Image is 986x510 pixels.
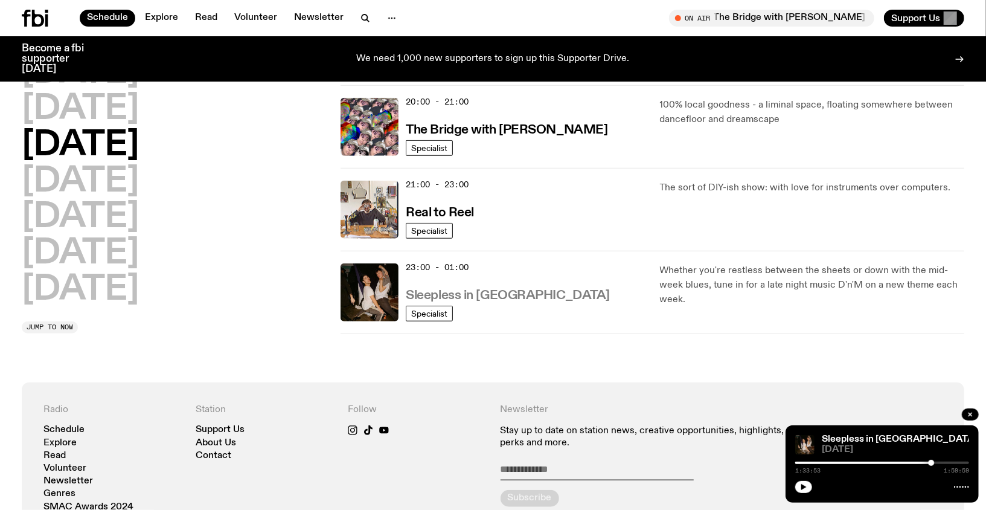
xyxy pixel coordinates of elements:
span: 21:00 - 23:00 [406,179,469,190]
a: Schedule [80,10,135,27]
a: Specialist [406,140,453,156]
a: Genres [43,489,75,499]
a: Volunteer [43,464,86,473]
p: Whether you're restless between the sheets or down with the mid-week blues, tune in for a late ni... [660,263,964,307]
a: Newsletter [43,477,93,486]
button: Jump to now [22,321,78,334]
span: 1:59:59 [944,468,969,474]
span: 20:00 - 21:00 [406,96,469,108]
span: 1:33:53 [795,468,821,474]
a: The Bridge with [PERSON_NAME] [406,121,607,137]
a: Explore [138,10,185,27]
p: Stay up to date on station news, creative opportunities, highlights, perks and more. [501,425,790,448]
a: Sleepless in [GEOGRAPHIC_DATA] [406,287,610,302]
h4: Follow [348,404,485,416]
a: Contact [196,451,231,460]
a: Real to Reel [406,204,474,219]
img: Marcus Whale is on the left, bent to his knees and arching back with a gleeful look his face He i... [341,263,399,321]
img: Jasper Craig Adams holds a vintage camera to his eye, obscuring his face. He is wearing a grey ju... [341,181,399,239]
span: Specialist [411,143,447,152]
a: Schedule [43,425,85,434]
a: Volunteer [227,10,284,27]
h4: Newsletter [501,404,790,416]
h4: Station [196,404,333,416]
a: About Us [196,439,236,448]
button: On AirThe Bridge with [PERSON_NAME] [669,10,874,27]
span: 23:00 - 01:00 [406,262,469,273]
a: Specialist [406,306,453,321]
p: We need 1,000 new supporters to sign up this Supporter Drive. [357,54,630,65]
button: [DATE] [22,129,139,163]
a: Newsletter [287,10,351,27]
span: Specialist [411,309,447,318]
p: The sort of DIY-ish show: with love for instruments over computers. [660,181,964,195]
span: [DATE] [822,445,969,454]
button: [DATE] [22,201,139,235]
button: Support Us [884,10,964,27]
h3: Become a fbi supporter [DATE] [22,44,99,74]
button: [DATE] [22,165,139,199]
h4: Radio [43,404,181,416]
button: [DATE] [22,92,139,126]
span: Jump to now [27,324,73,331]
h3: The Bridge with [PERSON_NAME] [406,124,607,137]
button: Subscribe [501,490,559,507]
h3: Sleepless in [GEOGRAPHIC_DATA] [406,289,610,302]
img: Marcus Whale is on the left, bent to his knees and arching back with a gleeful look his face He i... [795,435,815,454]
button: [DATE] [22,273,139,307]
a: Specialist [406,223,453,239]
a: Read [43,451,66,460]
a: Support Us [196,425,245,434]
span: Support Us [891,13,940,24]
a: Read [188,10,225,27]
span: Specialist [411,226,447,235]
a: Sleepless in [GEOGRAPHIC_DATA] [822,434,977,444]
h3: Real to Reel [406,207,474,219]
button: [DATE] [22,237,139,271]
a: Explore [43,439,77,448]
p: 100% local goodness - a liminal space, floating somewhere between dancefloor and dreamscape [660,98,964,127]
